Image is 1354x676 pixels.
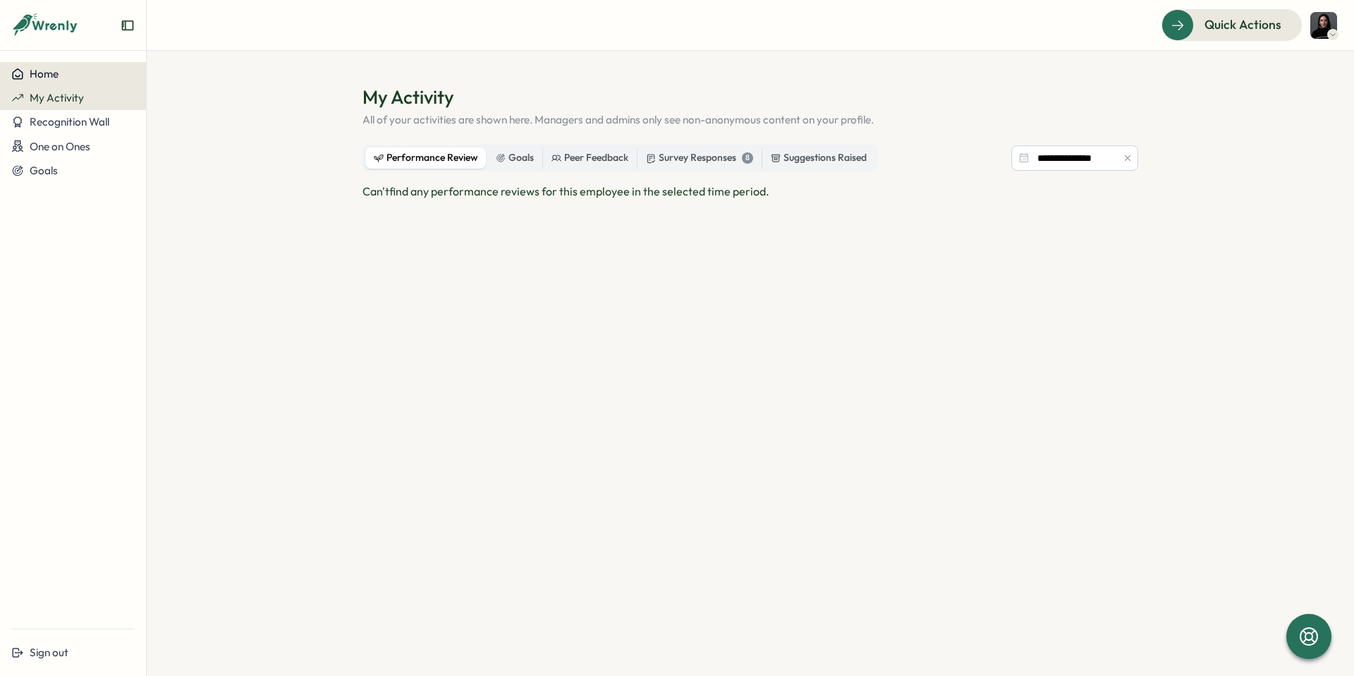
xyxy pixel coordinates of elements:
[30,646,68,659] span: Sign out
[551,150,628,166] div: Peer Feedback
[742,152,753,164] div: 8
[121,18,135,32] button: Expand sidebar
[30,91,84,104] span: My Activity
[771,150,867,166] div: Suggestions Raised
[30,115,109,128] span: Recognition Wall
[362,112,1138,128] p: All of your activities are shown here. Managers and admins only see non-anonymous content on your...
[362,85,1138,109] h1: My Activity
[362,184,769,198] span: Can't find any performance reviews for this employee in the selected time period.
[646,150,753,166] div: Survey Responses
[1310,12,1337,39] img: Lisa Scherer
[30,140,90,153] span: One on Ones
[496,150,534,166] div: Goals
[1204,16,1281,34] span: Quick Actions
[30,67,59,80] span: Home
[1161,9,1302,40] button: Quick Actions
[374,150,478,166] div: Performance Review
[30,164,58,177] span: Goals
